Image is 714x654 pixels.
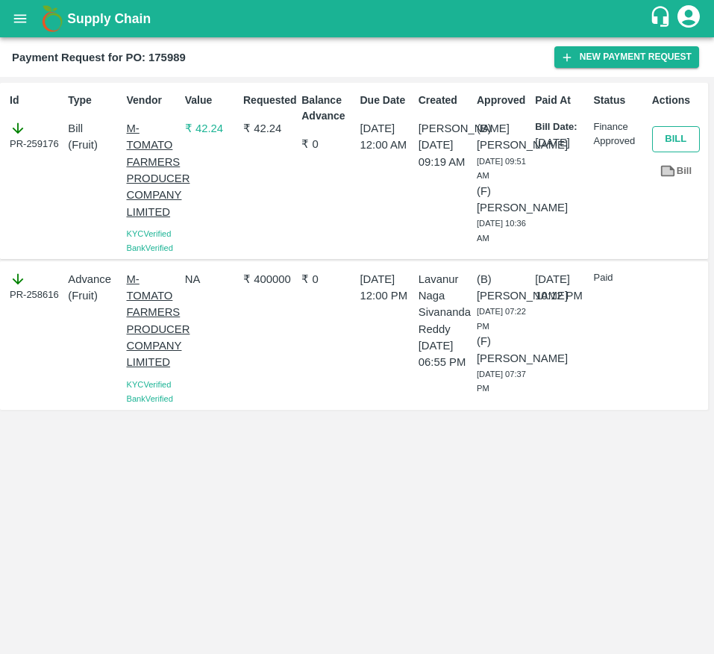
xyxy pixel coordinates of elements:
span: KYC Verified [127,380,172,389]
p: [DATE] 06:55 PM [419,337,471,371]
p: (F) [PERSON_NAME] [477,183,529,217]
p: M-TOMATO FARMERS PRODUCER COMPANY LIMITED [127,120,179,220]
p: [DATE] 10:12 PM [535,271,587,305]
span: [DATE] 09:51 AM [477,157,526,181]
p: [DATE] 12:00 PM [360,271,413,305]
img: logo [37,4,67,34]
p: Type [68,93,120,108]
p: (F) [PERSON_NAME] [477,333,529,367]
p: ₹ 42.24 [243,120,295,137]
b: Supply Chain [67,11,151,26]
b: Payment Request for PO: 175989 [12,52,186,63]
p: Due Date [360,93,413,108]
p: [DATE] [535,134,587,151]
p: Finance Approved [594,120,646,148]
p: ₹ 400000 [243,271,295,287]
p: ( Fruit ) [68,287,120,304]
p: Paid [594,271,646,285]
span: Bank Verified [127,243,173,252]
span: [DATE] 07:22 PM [477,307,526,331]
p: Bill [68,120,120,137]
span: [DATE] 10:36 AM [477,219,526,243]
p: ₹ 0 [301,136,354,152]
p: ₹ 0 [301,271,354,287]
div: customer-support [649,5,675,32]
div: PR-258616 [10,271,62,302]
p: Vendor [127,93,179,108]
span: KYC Verified [127,229,172,238]
p: [PERSON_NAME] [419,120,471,137]
p: [DATE] 12:00 AM [360,120,413,154]
div: account of current user [675,3,702,34]
p: Value [185,93,237,108]
button: New Payment Request [554,46,699,68]
p: (B) [PERSON_NAME] [477,120,529,154]
p: Created [419,93,471,108]
p: NA [185,271,237,287]
a: Bill [652,158,700,184]
span: Bank Verified [127,394,173,403]
p: Actions [652,93,704,108]
p: Approved [477,93,529,108]
p: M-TOMATO FARMERS PRODUCER COMPANY LIMITED [127,271,179,371]
p: Id [10,93,62,108]
p: Lavanur Naga Sivananda Reddy [419,271,471,337]
button: Bill [652,126,700,152]
a: Supply Chain [67,8,649,29]
p: Status [594,93,646,108]
span: [DATE] 07:37 PM [477,370,526,393]
div: PR-259176 [10,120,62,152]
p: (B) [PERSON_NAME] [477,271,529,305]
p: Advance [68,271,120,287]
p: ( Fruit ) [68,137,120,153]
p: Requested [243,93,295,108]
p: ₹ 42.24 [185,120,237,137]
p: Bill Date: [535,120,587,134]
p: [DATE] 09:19 AM [419,137,471,170]
p: Balance Advance [301,93,354,124]
p: Paid At [535,93,587,108]
button: open drawer [3,1,37,36]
